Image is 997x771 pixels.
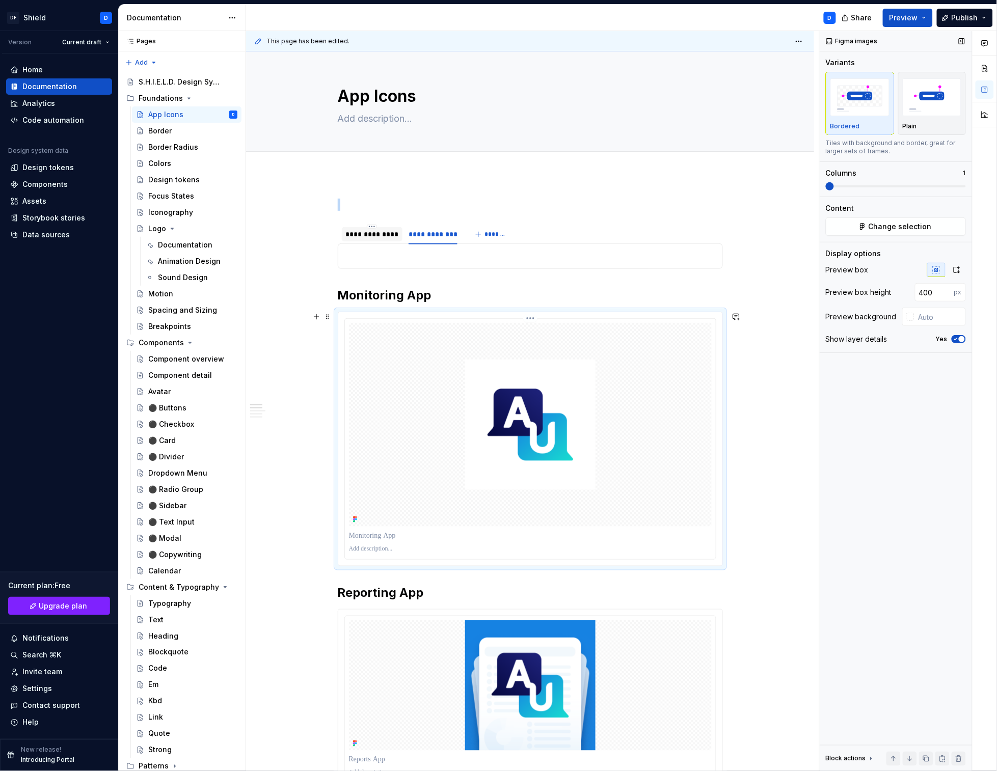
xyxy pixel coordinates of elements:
[851,13,872,23] span: Share
[139,77,223,87] div: S.H.I.E.L.D. Design System
[132,709,241,726] a: Link
[132,498,241,514] a: ⚫️ Sidebar
[148,745,172,755] div: Strong
[148,289,173,299] div: Motion
[826,139,966,155] div: Tiles with background and border, great for larger sets of frames.
[132,530,241,546] a: ⚫️ Modal
[132,514,241,530] a: ⚫️ Text Input
[132,644,241,660] a: Blockquote
[903,78,962,116] img: placeholder
[132,139,241,155] a: Border Radius
[158,240,212,250] div: Documentation
[338,585,723,601] h2: Reporting App
[58,35,114,49] button: Current draft
[148,680,158,690] div: Em
[6,227,112,243] a: Data sources
[6,78,112,95] a: Documentation
[22,196,46,206] div: Assets
[132,449,241,465] a: ⚫️ Divider
[954,288,962,296] p: px
[148,370,212,380] div: Component detail
[148,419,194,429] div: ⚫️ Checkbox
[132,432,241,449] a: ⚫️ Card
[148,615,164,625] div: Text
[232,109,234,120] div: D
[122,56,160,70] button: Add
[148,712,163,723] div: Link
[132,106,241,123] a: App IconsD
[139,338,184,348] div: Components
[132,123,241,139] a: Border
[6,62,112,78] a: Home
[869,222,932,232] span: Change selection
[6,210,112,226] a: Storybook stories
[6,112,112,128] a: Code automation
[142,237,241,253] a: Documentation
[826,287,892,297] div: Preview box height
[132,481,241,498] a: ⚫️ Radio Group
[148,452,184,462] div: ⚫️ Divider
[132,563,241,579] a: Calendar
[2,7,116,29] button: DFShieldD
[122,37,156,45] div: Pages
[21,756,74,764] p: Introducing Portal
[132,660,241,677] a: Code
[23,13,46,23] div: Shield
[132,155,241,172] a: Colors
[22,230,70,240] div: Data sources
[132,172,241,188] a: Design tokens
[132,188,241,204] a: Focus States
[21,746,61,754] p: New release!
[8,581,110,591] div: Current plan : Free
[148,158,171,169] div: Colors
[132,286,241,302] a: Motion
[22,98,55,108] div: Analytics
[148,403,186,413] div: ⚫️ Buttons
[132,221,241,237] a: Logo
[132,416,241,432] a: ⚫️ Checkbox
[338,287,723,304] h2: Monitoring App
[826,265,869,275] div: Preview box
[148,517,195,527] div: ⚫️ Text Input
[936,335,948,343] label: Yes
[148,191,194,201] div: Focus States
[826,168,857,178] div: Columns
[122,90,241,106] div: Foundations
[22,701,80,711] div: Contact support
[890,13,918,23] span: Preview
[952,13,978,23] span: Publish
[142,269,241,286] a: Sound Design
[22,115,84,125] div: Code automation
[148,696,162,706] div: Kbd
[148,664,167,674] div: Code
[22,213,85,223] div: Storybook stories
[826,755,866,763] div: Block actions
[158,272,208,283] div: Sound Design
[830,122,860,130] p: Bordered
[148,468,207,478] div: Dropdown Menu
[148,435,176,446] div: ⚫️ Card
[127,13,223,23] div: Documentation
[8,147,68,155] div: Design system data
[132,612,241,628] a: Text
[148,729,170,739] div: Quote
[6,647,112,664] button: Search ⌘K
[148,321,191,332] div: Breakpoints
[8,597,110,615] a: Upgrade plan
[132,677,241,693] a: Em
[139,93,183,103] div: Foundations
[39,601,88,611] span: Upgrade plan
[132,318,241,335] a: Breakpoints
[830,78,890,116] img: placeholder
[148,631,178,641] div: Heading
[6,95,112,112] a: Analytics
[148,207,193,217] div: Iconography
[22,65,43,75] div: Home
[135,59,148,67] span: Add
[266,37,349,45] span: This page has been edited.
[7,12,19,24] div: DF
[6,714,112,731] button: Help
[132,546,241,563] a: ⚫️ Copywriting
[148,126,172,136] div: Border
[148,175,200,185] div: Design tokens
